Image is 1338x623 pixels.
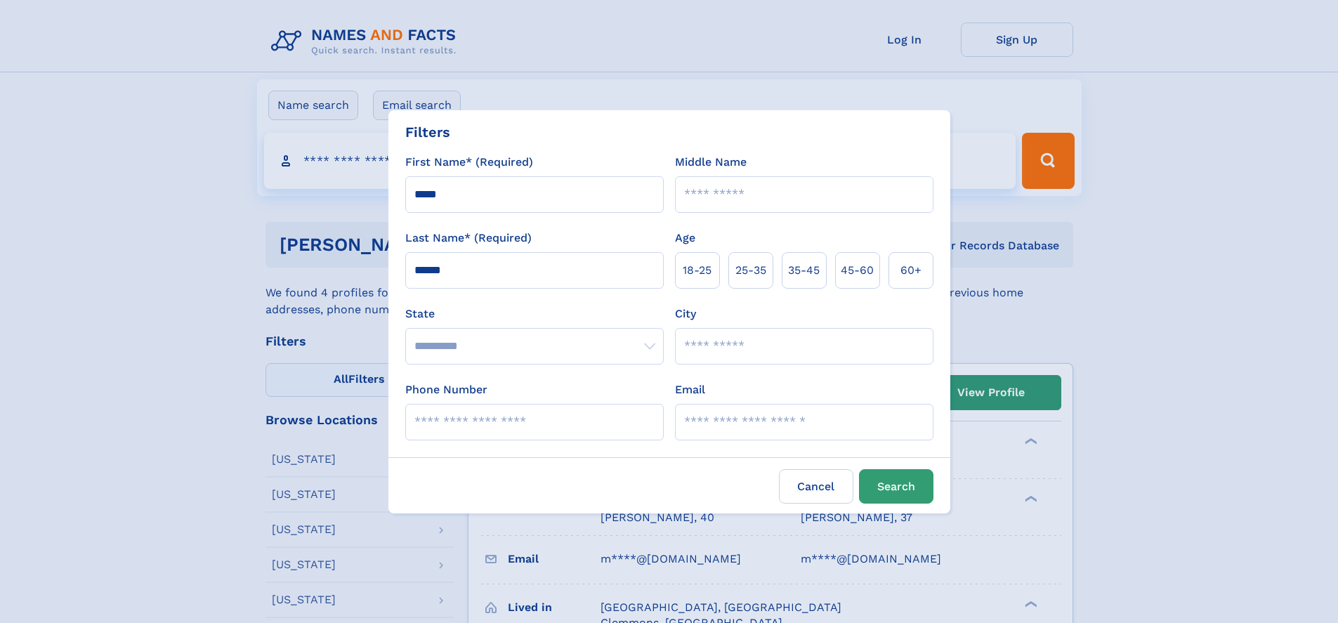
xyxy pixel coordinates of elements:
[405,381,487,398] label: Phone Number
[841,262,874,279] span: 45‑60
[405,122,450,143] div: Filters
[675,381,705,398] label: Email
[405,154,533,171] label: First Name* (Required)
[859,469,933,504] button: Search
[683,262,711,279] span: 18‑25
[675,230,695,247] label: Age
[675,306,696,322] label: City
[788,262,820,279] span: 35‑45
[405,230,532,247] label: Last Name* (Required)
[779,469,853,504] label: Cancel
[675,154,747,171] label: Middle Name
[900,262,921,279] span: 60+
[735,262,766,279] span: 25‑35
[405,306,664,322] label: State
